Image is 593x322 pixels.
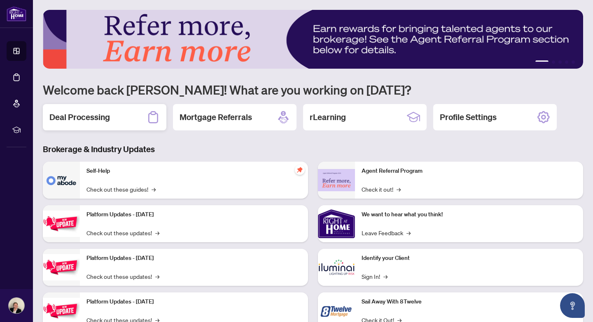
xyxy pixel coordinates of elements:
[7,6,26,21] img: logo
[362,228,411,237] a: Leave Feedback→
[362,210,577,219] p: We want to hear what you think!
[152,185,156,194] span: →
[552,60,555,64] button: 2
[86,167,301,176] p: Self-Help
[362,297,577,306] p: Sail Away With 8Twelve
[362,167,577,176] p: Agent Referral Program
[43,162,80,199] img: Self-Help
[9,298,24,313] img: Profile Icon
[49,111,110,123] h2: Deal Processing
[440,111,497,123] h2: Profile Settings
[535,60,549,64] button: 1
[43,82,583,97] h1: Welcome back [PERSON_NAME]! What are you working on [DATE]?
[43,254,80,280] img: Platform Updates - July 8, 2025
[43,144,583,155] h3: Brokerage & Industry Updates
[43,10,583,69] img: Slide 0
[86,210,301,219] p: Platform Updates - [DATE]
[295,165,305,175] span: pushpin
[560,293,585,318] button: Open asap
[310,111,346,123] h2: rLearning
[572,60,575,64] button: 5
[155,228,159,237] span: →
[383,272,388,281] span: →
[86,297,301,306] p: Platform Updates - [DATE]
[43,211,80,236] img: Platform Updates - July 21, 2025
[318,205,355,242] img: We want to hear what you think!
[406,228,411,237] span: →
[558,60,562,64] button: 3
[86,228,159,237] a: Check out these updates!→
[180,111,252,123] h2: Mortgage Referrals
[155,272,159,281] span: →
[318,169,355,192] img: Agent Referral Program
[86,272,159,281] a: Check out these updates!→
[362,254,577,263] p: Identify your Client
[362,272,388,281] a: Sign In!→
[397,185,401,194] span: →
[318,249,355,286] img: Identify your Client
[565,60,568,64] button: 4
[362,185,401,194] a: Check it out!→
[86,254,301,263] p: Platform Updates - [DATE]
[86,185,156,194] a: Check out these guides!→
